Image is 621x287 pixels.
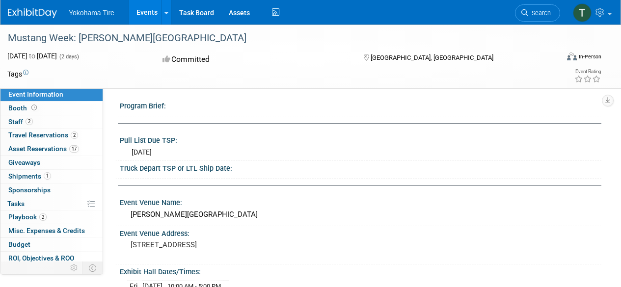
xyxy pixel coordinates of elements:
span: [DATE] [DATE] [7,52,57,60]
div: Event Venue Name: [120,195,601,208]
div: [PERSON_NAME][GEOGRAPHIC_DATA] [127,207,594,222]
span: Budget [8,240,30,248]
span: 17 [69,145,79,153]
span: Shipments [8,172,51,180]
span: 2 [39,213,47,221]
a: Event Information [0,88,103,101]
span: 2 [26,118,33,125]
a: Search [515,4,560,22]
div: Exhibit Hall Dates/Times: [120,264,601,277]
div: Truck Depart TSP or LTL Ship Date: [120,161,601,173]
span: Yokohama Tire [69,9,114,17]
span: 2 [71,131,78,139]
div: Event Venue Address: [120,226,601,238]
a: Shipments1 [0,170,103,183]
div: Pull List Due TSP: [120,133,601,145]
a: Playbook2 [0,210,103,224]
span: Booth not reserved yet [29,104,39,111]
div: Mustang Week: [PERSON_NAME][GEOGRAPHIC_DATA] [4,29,551,47]
a: Travel Reservations2 [0,129,103,142]
pre: [STREET_ADDRESS] [131,240,310,249]
a: Staff2 [0,115,103,129]
span: Event Information [8,90,63,98]
div: Event Format [514,51,601,66]
span: Sponsorships [8,186,51,194]
div: Committed [160,51,348,68]
a: Asset Reservations17 [0,142,103,156]
span: ROI, Objectives & ROO [8,254,74,262]
span: Search [528,9,551,17]
span: [GEOGRAPHIC_DATA], [GEOGRAPHIC_DATA] [371,54,493,61]
span: Staff [8,118,33,126]
a: Giveaways [0,156,103,169]
span: Misc. Expenses & Credits [8,227,85,235]
td: Tags [7,69,28,79]
span: 1 [44,172,51,180]
a: Sponsorships [0,183,103,197]
img: Tyler Martin [573,3,592,22]
span: Giveaways [8,158,40,166]
span: Playbook [8,213,47,221]
span: to [27,52,37,60]
a: Budget [0,238,103,251]
span: Asset Reservations [8,145,79,153]
td: Toggle Event Tabs [83,261,103,274]
span: [DATE] [132,148,152,156]
td: Personalize Event Tab Strip [66,261,83,274]
img: Format-Inperson.png [567,52,577,60]
a: Misc. Expenses & Credits [0,224,103,237]
span: Tasks [7,200,25,208]
span: Travel Reservations [8,131,78,139]
div: Program Brief: [120,99,601,111]
a: ROI, Objectives & ROO [0,252,103,265]
div: Event Rating [574,69,601,74]
span: (2 days) [58,53,79,60]
img: ExhibitDay [8,8,57,18]
div: In-Person [578,53,601,60]
a: Booth [0,102,103,115]
a: Tasks [0,197,103,210]
span: Booth [8,104,39,112]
